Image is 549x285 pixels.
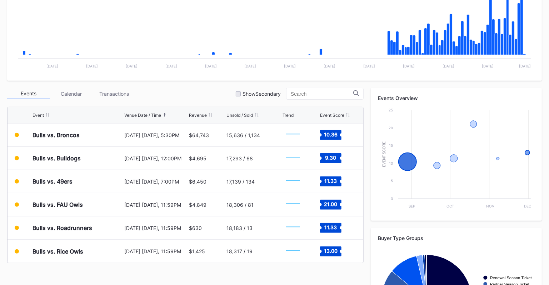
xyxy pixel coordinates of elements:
text: [DATE] [126,64,138,68]
div: 18,317 / 19 [227,248,253,254]
svg: Chart title [283,242,304,260]
text: 11.33 [325,178,337,184]
text: 10 [389,161,393,165]
text: [DATE] [482,64,494,68]
svg: Chart title [283,219,304,237]
div: Bulls vs. FAU Owls [33,201,83,208]
div: $1,425 [189,248,205,254]
div: [DATE] [DATE], 12:00PM [124,155,187,161]
div: $630 [189,225,202,231]
div: $4,849 [189,202,206,208]
div: Transactions [93,88,136,99]
input: Search [291,91,353,97]
text: [DATE] [324,64,335,68]
text: 0 [391,196,393,201]
div: [DATE] [DATE], 11:59PM [124,202,187,208]
div: $64,743 [189,132,209,138]
div: [DATE] [DATE], 5:30PM [124,132,187,138]
div: 17,293 / 68 [227,155,253,161]
text: 20 [389,126,393,130]
div: Events Overview [378,95,535,101]
text: 11.33 [325,224,337,230]
text: [DATE] [245,64,256,68]
text: [DATE] [519,64,531,68]
svg: Chart title [283,149,304,167]
svg: Chart title [378,106,535,214]
text: 15 [389,143,393,147]
div: Buyer Type Groups [378,235,535,241]
text: [DATE] [205,64,217,68]
text: Nov [486,204,494,208]
text: 13.00 [324,247,338,254]
div: Calendar [50,88,93,99]
text: Event Score [382,141,386,167]
div: Unsold / Sold [227,112,253,118]
text: Dec [524,204,531,208]
div: [DATE] [DATE], 11:59PM [124,225,187,231]
div: Venue Date / Time [124,112,161,118]
text: Sep [409,204,415,208]
div: Event Score [320,112,344,118]
div: Show Secondary [243,91,281,97]
div: $4,695 [189,155,206,161]
div: Bulls vs. Broncos [33,131,80,139]
div: 17,139 / 134 [227,179,255,185]
text: [DATE] [284,64,296,68]
svg: Chart title [283,196,304,214]
div: 18,306 / 81 [227,202,254,208]
div: Revenue [189,112,207,118]
div: 15,636 / 1,134 [227,132,260,138]
div: Bulls vs. Rice Owls [33,248,83,255]
text: 10.36 [324,131,338,137]
div: Bulls vs. 49ers [33,178,73,185]
svg: Chart title [283,126,304,144]
div: Event [33,112,44,118]
div: Bulls vs. Bulldogs [33,155,81,162]
div: $6,450 [189,179,206,185]
text: [DATE] [403,64,415,68]
svg: Chart title [283,172,304,190]
text: 9.30 [325,155,336,161]
text: [DATE] [443,64,454,68]
text: [DATE] [86,64,98,68]
div: Trend [283,112,294,118]
text: Oct [446,204,454,208]
text: [DATE] [46,64,58,68]
div: [DATE] [DATE], 11:59PM [124,248,187,254]
text: 5 [391,179,393,183]
text: [DATE] [363,64,375,68]
div: Bulls vs. Roadrunners [33,224,92,231]
text: 21.00 [324,201,338,207]
text: [DATE] [165,64,177,68]
div: 18,183 / 13 [227,225,253,231]
div: [DATE] [DATE], 7:00PM [124,179,187,185]
text: 25 [389,108,393,112]
text: Renewal Season Ticket [490,276,532,280]
div: Events [7,88,50,99]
